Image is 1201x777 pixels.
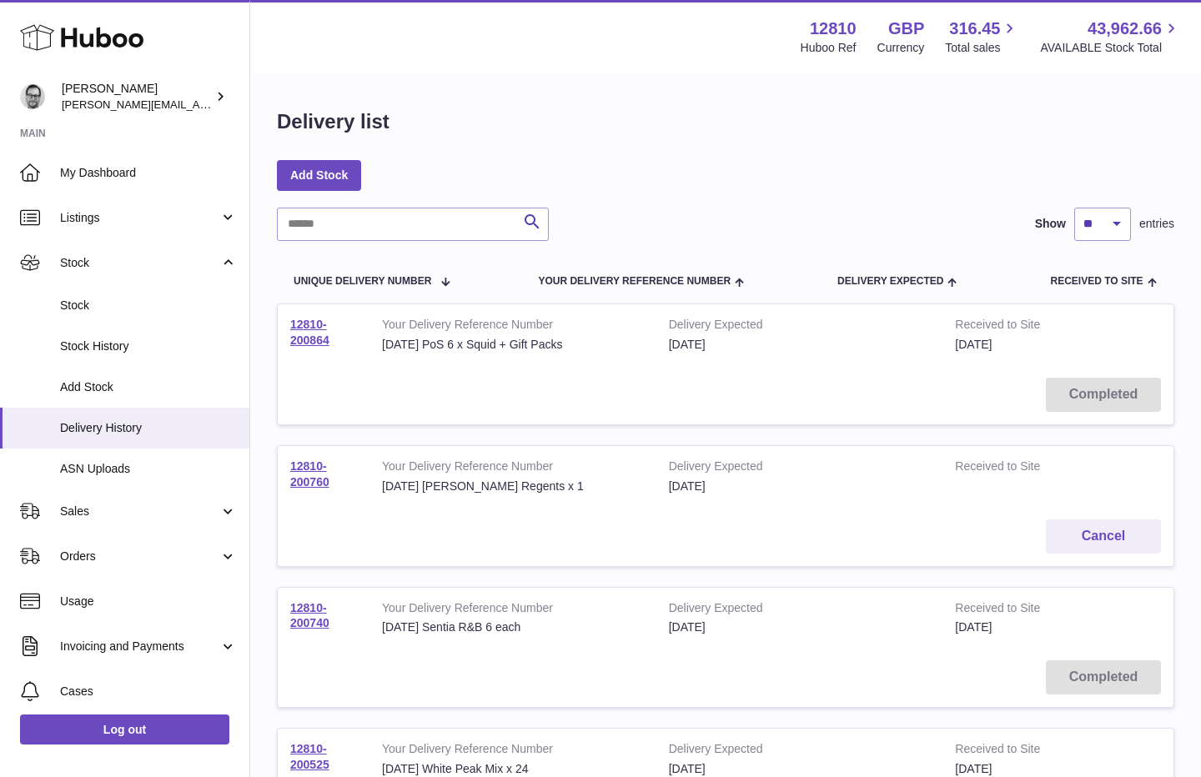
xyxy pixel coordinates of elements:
strong: Your Delivery Reference Number [382,317,644,337]
a: 12810-200525 [290,742,329,771]
span: Delivery History [60,420,237,436]
span: Add Stock [60,379,237,395]
span: Unique Delivery Number [294,276,431,287]
a: 12810-200760 [290,459,329,489]
a: Add Stock [277,160,361,190]
strong: Your Delivery Reference Number [382,741,644,761]
strong: Received to Site [955,317,1091,337]
strong: 12810 [810,18,857,40]
span: Stock [60,255,219,271]
img: alex@digidistiller.com [20,84,45,109]
a: 12810-200740 [290,601,329,630]
a: 43,962.66 AVAILABLE Stock Total [1040,18,1181,56]
span: Your Delivery Reference Number [538,276,731,287]
span: Received to Site [1050,276,1143,287]
strong: Delivery Expected [669,317,931,337]
strong: Delivery Expected [669,741,931,761]
div: [DATE] PoS 6 x Squid + Gift Packs [382,337,644,353]
div: [PERSON_NAME] [62,81,212,113]
div: [DATE] Sentia R&B 6 each [382,619,644,635]
strong: GBP [888,18,924,40]
span: Sales [60,504,219,519]
div: [DATE] [669,337,931,353]
a: 12810-200864 [290,318,329,347]
span: Total sales [945,40,1019,56]
strong: Your Delivery Reference Number [382,459,644,479]
div: [DATE] [669,619,931,635]
button: Cancel [1046,519,1161,554]
strong: Received to Site [955,741,1091,761]
span: My Dashboard [60,165,237,181]
span: Orders [60,549,219,564]
strong: Your Delivery Reference Number [382,600,644,620]
div: [DATE] [669,479,931,494]
span: ASN Uploads [60,461,237,477]
span: Listings [60,210,219,226]
span: Stock [60,298,237,313]
a: Log out [20,714,229,744]
span: Usage [60,594,237,609]
strong: Received to Site [955,600,1091,620]
div: Huboo Ref [801,40,857,56]
span: Delivery Expected [837,276,943,287]
span: AVAILABLE Stock Total [1040,40,1181,56]
a: 316.45 Total sales [945,18,1019,56]
h1: Delivery list [277,108,389,135]
strong: Received to Site [955,459,1091,479]
span: [DATE] [955,762,992,775]
div: [DATE] [PERSON_NAME] Regents x 1 [382,479,644,494]
span: Cases [60,684,237,699]
strong: Delivery Expected [669,600,931,620]
span: Stock History [60,338,237,354]
span: [PERSON_NAME][EMAIL_ADDRESS][DOMAIN_NAME] [62,98,334,111]
span: [DATE] [955,620,992,634]
span: 43,962.66 [1088,18,1162,40]
span: Invoicing and Payments [60,639,219,654]
label: Show [1035,216,1066,232]
div: [DATE] White Peak Mix x 24 [382,761,644,777]
span: entries [1139,216,1174,232]
strong: Delivery Expected [669,459,931,479]
div: Currency [877,40,925,56]
div: [DATE] [669,761,931,777]
span: [DATE] [955,338,992,351]
span: 316.45 [949,18,1000,40]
